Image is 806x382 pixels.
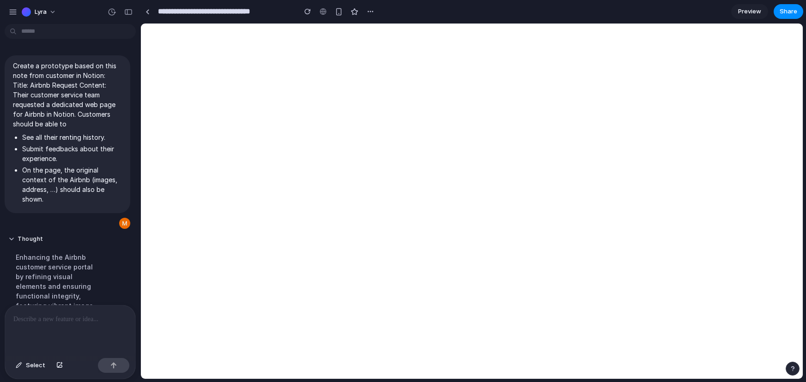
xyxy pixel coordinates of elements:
span: Share [780,7,797,16]
span: Lyra [35,7,47,17]
button: Select [11,358,50,373]
a: Preview [731,4,768,19]
p: Create a prototype based on this note from customer in Notion: Title: Airbnb Request Content: The... [13,61,122,129]
li: On the page, the original context of the Airbnb (images, address, …) should also be shown. [22,165,122,204]
li: Submit feedbacks about their experience. [22,144,122,163]
button: Share [774,4,803,19]
span: Preview [738,7,761,16]
span: Select [26,361,45,370]
li: See all their renting history. [22,132,122,142]
button: Lyra [18,5,61,19]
